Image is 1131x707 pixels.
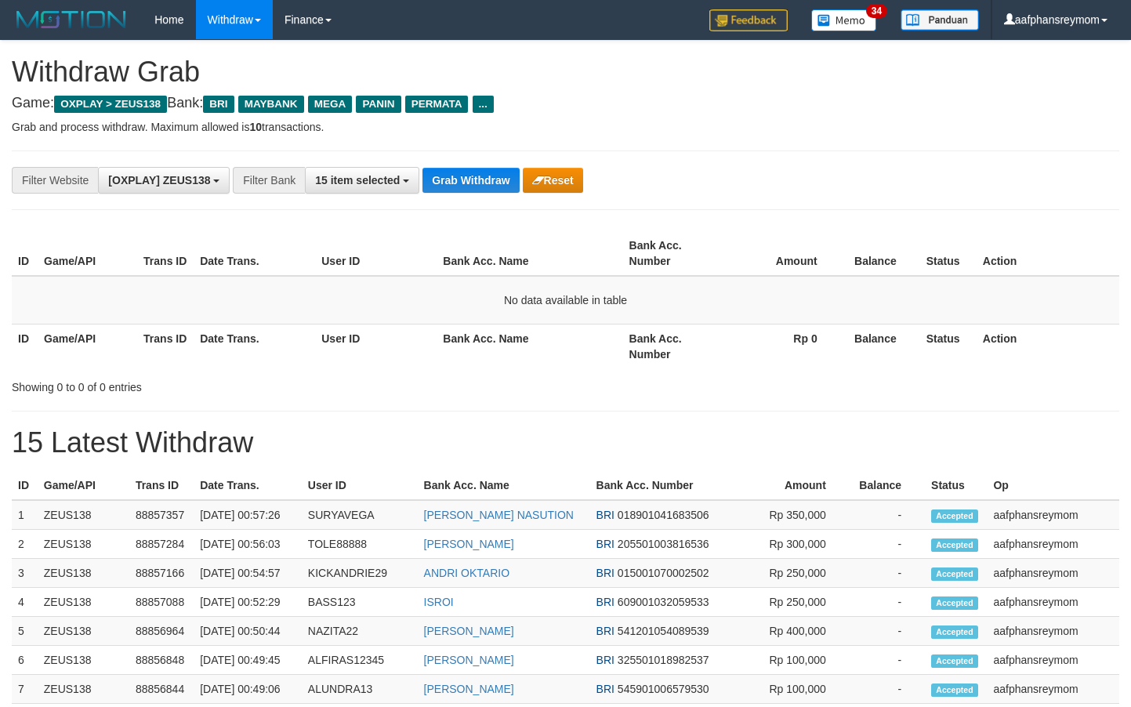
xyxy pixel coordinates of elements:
[618,683,709,695] span: Copy 545901006579530 to clipboard
[596,625,614,637] span: BRI
[709,9,788,31] img: Feedback.jpg
[590,471,741,500] th: Bank Acc. Number
[618,509,709,521] span: Copy 018901041683506 to clipboard
[987,471,1119,500] th: Op
[931,654,978,668] span: Accepted
[12,231,38,276] th: ID
[424,625,514,637] a: [PERSON_NAME]
[12,646,38,675] td: 6
[422,168,519,193] button: Grab Withdraw
[108,174,210,187] span: [OXPLAY] ZEUS138
[596,654,614,666] span: BRI
[315,324,437,368] th: User ID
[12,617,38,646] td: 5
[850,588,925,617] td: -
[12,559,38,588] td: 3
[194,324,315,368] th: Date Trans.
[424,509,574,521] a: [PERSON_NAME] NASUTION
[850,559,925,588] td: -
[12,167,98,194] div: Filter Website
[302,500,418,530] td: SURYAVEGA
[194,617,302,646] td: [DATE] 00:50:44
[596,596,614,608] span: BRI
[850,500,925,530] td: -
[723,324,841,368] th: Rp 0
[315,231,437,276] th: User ID
[238,96,304,113] span: MAYBANK
[931,538,978,552] span: Accepted
[129,617,194,646] td: 88856964
[811,9,877,31] img: Button%20Memo.svg
[850,617,925,646] td: -
[302,471,418,500] th: User ID
[623,324,723,368] th: Bank Acc. Number
[98,167,230,194] button: [OXPLAY] ZEUS138
[920,231,977,276] th: Status
[523,168,583,193] button: Reset
[424,538,514,550] a: [PERSON_NAME]
[987,675,1119,704] td: aafphansreymom
[740,530,849,559] td: Rp 300,000
[249,121,262,133] strong: 10
[987,530,1119,559] td: aafphansreymom
[740,500,849,530] td: Rp 350,000
[194,471,302,500] th: Date Trans.
[424,567,509,579] a: ANDRI OKTARIO
[740,646,849,675] td: Rp 100,000
[194,588,302,617] td: [DATE] 00:52:29
[931,509,978,523] span: Accepted
[129,588,194,617] td: 88857088
[740,471,849,500] th: Amount
[12,373,459,395] div: Showing 0 to 0 of 0 entries
[850,530,925,559] td: -
[987,559,1119,588] td: aafphansreymom
[356,96,401,113] span: PANIN
[194,559,302,588] td: [DATE] 00:54:57
[740,588,849,617] td: Rp 250,000
[12,324,38,368] th: ID
[129,559,194,588] td: 88857166
[12,500,38,530] td: 1
[931,596,978,610] span: Accepted
[987,500,1119,530] td: aafphansreymom
[618,538,709,550] span: Copy 205501003816536 to clipboard
[38,231,137,276] th: Game/API
[194,530,302,559] td: [DATE] 00:56:03
[424,596,454,608] a: ISROI
[596,538,614,550] span: BRI
[931,567,978,581] span: Accepted
[38,559,129,588] td: ZEUS138
[38,675,129,704] td: ZEUS138
[925,471,987,500] th: Status
[302,617,418,646] td: NAZITA22
[740,559,849,588] td: Rp 250,000
[850,471,925,500] th: Balance
[302,530,418,559] td: TOLE88888
[920,324,977,368] th: Status
[424,683,514,695] a: [PERSON_NAME]
[987,588,1119,617] td: aafphansreymom
[596,683,614,695] span: BRI
[129,500,194,530] td: 88857357
[302,559,418,588] td: KICKANDRIE29
[618,567,709,579] span: Copy 015001070002502 to clipboard
[424,654,514,666] a: [PERSON_NAME]
[315,174,400,187] span: 15 item selected
[38,530,129,559] td: ZEUS138
[850,675,925,704] td: -
[977,324,1119,368] th: Action
[931,683,978,697] span: Accepted
[194,675,302,704] td: [DATE] 00:49:06
[308,96,353,113] span: MEGA
[12,675,38,704] td: 7
[12,530,38,559] td: 2
[987,617,1119,646] td: aafphansreymom
[596,567,614,579] span: BRI
[841,324,920,368] th: Balance
[137,324,194,368] th: Trans ID
[194,500,302,530] td: [DATE] 00:57:26
[12,588,38,617] td: 4
[12,427,1119,459] h1: 15 Latest Withdraw
[194,231,315,276] th: Date Trans.
[38,500,129,530] td: ZEUS138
